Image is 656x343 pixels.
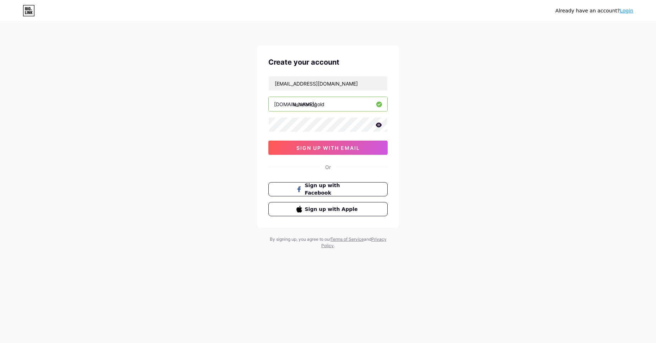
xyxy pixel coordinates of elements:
div: By signing up, you agree to our and . [268,236,388,249]
div: Already have an account? [556,7,633,15]
input: Email [269,76,387,91]
span: Sign up with Apple [305,206,360,213]
button: Sign up with Facebook [268,182,388,196]
span: sign up with email [296,145,360,151]
span: Sign up with Facebook [305,182,360,197]
div: [DOMAIN_NAME]/ [274,100,316,108]
a: Login [620,8,633,13]
button: Sign up with Apple [268,202,388,216]
button: sign up with email [268,141,388,155]
div: Create your account [268,57,388,67]
div: Or [325,163,331,171]
input: username [269,97,387,111]
a: Terms of Service [330,236,364,242]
